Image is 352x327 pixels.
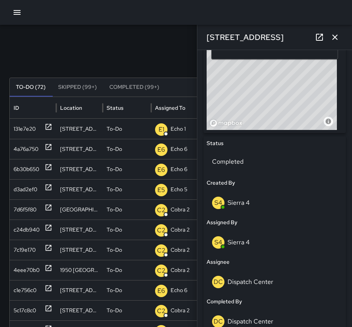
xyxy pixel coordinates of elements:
[56,220,103,240] div: 415 24th Street
[157,266,166,275] p: C2
[14,240,36,260] div: 7c19e170
[56,179,103,199] div: 1703 Telegraph Avenue
[56,119,103,139] div: 1780 Telegraph Avenue
[171,240,190,260] p: Cobra 2
[157,206,166,215] p: C2
[107,104,124,111] div: Status
[107,260,122,280] p: To-Do
[14,301,36,320] div: 5c17c8c0
[52,78,103,97] button: Skipped (99+)
[107,220,122,240] p: To-Do
[107,301,122,320] p: To-Do
[157,185,165,195] p: E5
[107,200,122,220] p: To-Do
[171,200,190,220] p: Cobra 2
[14,180,37,199] div: d3ad2ef0
[107,139,122,159] p: To-Do
[157,165,165,175] p: E6
[56,280,103,300] div: 2250 Broadway
[14,104,19,111] div: ID
[157,306,166,316] p: C2
[171,220,190,240] p: Cobra 2
[56,300,103,320] div: 2270 Broadway
[157,286,165,296] p: E6
[171,180,187,199] p: Echo 5
[171,301,190,320] p: Cobra 2
[107,240,122,260] p: To-Do
[171,139,187,159] p: Echo 6
[171,159,187,179] p: Echo 6
[56,260,103,280] div: 1950 Broadway
[56,139,103,159] div: 2264 Webster Street
[14,200,36,220] div: 7d6f5f80
[157,226,166,235] p: C2
[107,119,122,139] p: To-Do
[159,125,164,134] p: E1
[107,180,122,199] p: To-Do
[14,159,39,179] div: 6b30b650
[107,159,122,179] p: To-Do
[157,145,165,154] p: E6
[107,280,122,300] p: To-Do
[10,78,52,97] button: To-Do (72)
[171,280,187,300] p: Echo 6
[155,104,185,111] div: Assigned To
[171,260,190,280] p: Cobra 2
[157,246,166,255] p: C2
[14,220,40,240] div: c24db940
[14,280,36,300] div: c1e756c0
[14,260,40,280] div: 4eee70b0
[60,104,82,111] div: Location
[56,159,103,179] div: 700 Broadway
[103,78,166,97] button: Completed (99+)
[14,119,36,139] div: 131e7e20
[171,119,186,139] p: Echo 1
[56,199,103,220] div: 2128 Broadway
[56,240,103,260] div: 2299 Broadway
[14,139,38,159] div: 4a76a750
